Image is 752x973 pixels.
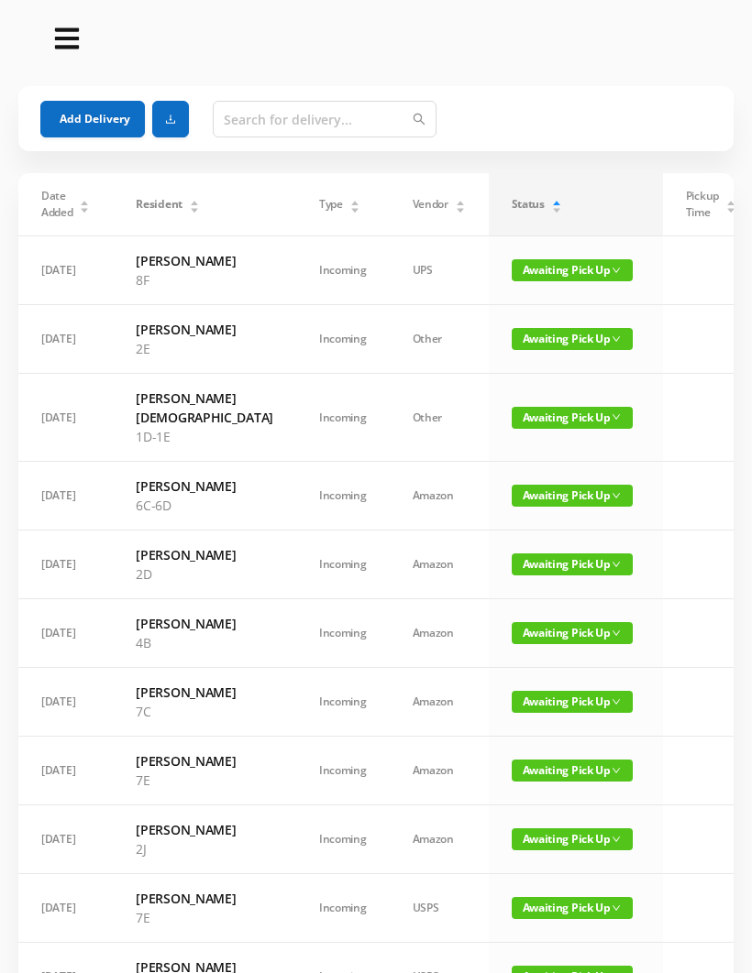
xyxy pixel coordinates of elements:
p: 2J [136,839,273,858]
td: Incoming [296,805,390,874]
span: Resident [136,196,182,213]
div: Sort [551,198,562,209]
td: USPS [390,874,489,943]
h6: [PERSON_NAME] [136,751,273,771]
td: [DATE] [18,462,113,530]
td: Incoming [296,462,390,530]
td: Incoming [296,599,390,668]
h6: [PERSON_NAME] [136,320,273,339]
td: [DATE] [18,737,113,805]
td: Incoming [296,236,390,305]
i: icon: caret-up [80,198,90,203]
span: Awaiting Pick Up [512,828,633,850]
i: icon: down [612,903,621,913]
span: Date Added [41,188,73,221]
td: Incoming [296,874,390,943]
td: Amazon [390,462,489,530]
h6: [PERSON_NAME] [136,545,273,564]
p: 7C [136,702,273,721]
p: 1D-1E [136,427,273,446]
td: Amazon [390,737,489,805]
p: 2E [136,339,273,358]
span: Awaiting Pick Up [512,485,633,507]
i: icon: caret-down [189,205,199,211]
td: [DATE] [18,374,113,462]
td: [DATE] [18,874,113,943]
div: Sort [725,198,736,209]
input: Search for delivery... [213,101,437,137]
td: [DATE] [18,805,113,874]
td: Amazon [390,530,489,599]
i: icon: caret-up [551,198,561,203]
td: Incoming [296,668,390,737]
p: 2D [136,564,273,584]
h6: [PERSON_NAME] [136,889,273,908]
i: icon: caret-down [349,205,359,211]
td: Amazon [390,599,489,668]
p: 7E [136,908,273,927]
span: Vendor [413,196,448,213]
p: 6C-6D [136,496,273,515]
i: icon: down [612,560,621,569]
span: Awaiting Pick Up [512,897,633,919]
i: icon: caret-down [455,205,465,211]
td: Incoming [296,374,390,462]
td: Other [390,305,489,374]
td: [DATE] [18,530,113,599]
i: icon: caret-down [551,205,561,211]
span: Awaiting Pick Up [512,760,633,782]
span: Awaiting Pick Up [512,622,633,644]
h6: [PERSON_NAME] [136,820,273,839]
span: Awaiting Pick Up [512,259,633,281]
h6: [PERSON_NAME] [136,476,273,496]
i: icon: down [612,334,621,344]
button: Add Delivery [40,101,145,137]
td: [DATE] [18,668,113,737]
td: Incoming [296,305,390,374]
i: icon: caret-up [725,198,735,203]
i: icon: down [612,835,621,844]
span: Pickup Time [686,188,719,221]
i: icon: caret-up [349,198,359,203]
i: icon: search [413,113,426,126]
td: UPS [390,236,489,305]
i: icon: down [612,412,621,421]
i: icon: caret-up [189,198,199,203]
div: Sort [189,198,200,209]
h6: [PERSON_NAME] [136,683,273,702]
i: icon: down [612,266,621,275]
i: icon: down [612,629,621,638]
div: Sort [455,198,466,209]
span: Type [319,196,343,213]
i: icon: down [612,766,621,775]
div: Sort [79,198,90,209]
td: Incoming [296,530,390,599]
i: icon: down [612,697,621,706]
p: 7E [136,771,273,790]
td: Incoming [296,737,390,805]
td: Amazon [390,668,489,737]
div: Sort [349,198,360,209]
td: Amazon [390,805,489,874]
span: Awaiting Pick Up [512,553,633,575]
i: icon: down [612,491,621,500]
i: icon: caret-down [725,205,735,211]
td: [DATE] [18,305,113,374]
span: Awaiting Pick Up [512,691,633,713]
p: 8F [136,270,273,290]
h6: [PERSON_NAME] [136,614,273,633]
i: icon: caret-down [80,205,90,211]
td: Other [390,374,489,462]
td: [DATE] [18,599,113,668]
i: icon: caret-up [455,198,465,203]
h6: [PERSON_NAME] [136,251,273,270]
span: Status [512,196,545,213]
button: icon: download [152,101,189,137]
h6: [PERSON_NAME][DEMOGRAPHIC_DATA] [136,388,273,427]
span: Awaiting Pick Up [512,328,633,350]
p: 4B [136,633,273,652]
span: Awaiting Pick Up [512,407,633,429]
td: [DATE] [18,236,113,305]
